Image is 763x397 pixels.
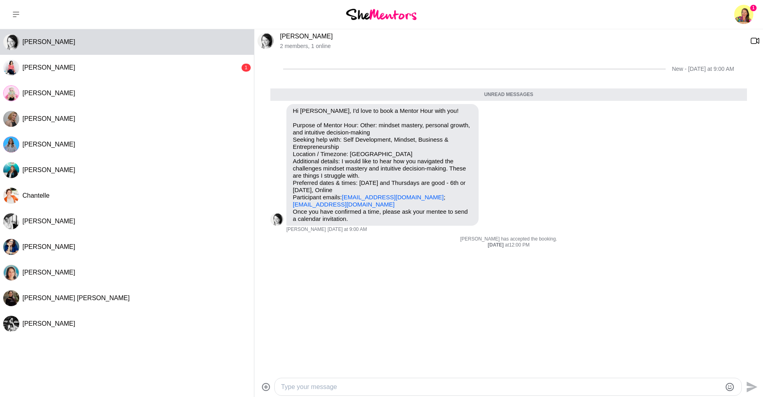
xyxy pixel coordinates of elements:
span: [PERSON_NAME] [22,115,75,122]
img: E [3,162,19,178]
span: Chantelle [22,192,50,199]
img: A [3,239,19,255]
div: Lily Rudolph [3,265,19,281]
div: Jolynne Rydz [3,60,19,76]
img: Roslyn Thompson [734,5,753,24]
strong: [DATE] [488,242,505,248]
div: Amanda Ewin [3,239,19,255]
span: [PERSON_NAME] [22,90,75,96]
a: Roslyn Thompson1 [734,5,753,24]
span: [PERSON_NAME] [22,218,75,225]
time: 2025-09-28T23:00:34.269Z [328,227,367,233]
img: J [3,60,19,76]
div: Madison Hamelers [3,111,19,127]
img: E [3,290,19,306]
span: [PERSON_NAME] [22,243,75,250]
p: Purpose of Mentor Hour: Other: mindset mastery, personal growth, and intuitive decision-making Se... [293,122,472,208]
img: K [258,33,274,49]
img: M [3,136,19,152]
span: [PERSON_NAME] [22,141,75,148]
p: Once you have confirmed a time, please ask your mentee to send a calendar invitation. [293,208,472,223]
div: Kara Tieman [270,213,283,226]
p: [PERSON_NAME] has accepted the booking. [270,236,747,243]
div: New - [DATE] at 9:00 AM [672,66,734,72]
a: [EMAIL_ADDRESS][DOMAIN_NAME] [293,201,395,208]
p: Hi [PERSON_NAME], I'd love to book a Mentor Hour with you! [293,107,472,114]
span: [PERSON_NAME] [286,227,326,233]
div: 1 [242,64,251,72]
div: Mona Swarup [3,136,19,152]
img: M [3,111,19,127]
div: Kara Tieman [258,33,274,49]
p: 2 members , 1 online [280,43,744,50]
img: K [270,213,283,226]
img: A [3,316,19,332]
span: [PERSON_NAME] [22,38,75,45]
span: 1 [750,5,757,11]
div: Sarah Cassells [3,213,19,229]
div: Unread messages [270,88,747,101]
img: L [3,265,19,281]
div: Emily Fogg [3,162,19,178]
div: Amelia Theodorakis [3,316,19,332]
span: [PERSON_NAME] [22,166,75,173]
div: Eloise Tomkins [3,85,19,101]
img: S [3,213,19,229]
div: Kara Tieman [3,34,19,50]
button: Send [742,378,760,396]
img: She Mentors Logo [346,9,417,20]
span: [PERSON_NAME] [22,64,75,71]
span: [PERSON_NAME] [22,320,75,327]
textarea: Type your message [281,382,721,392]
button: Emoji picker [725,382,735,392]
div: at 12:00 PM [270,242,747,249]
img: C [3,188,19,204]
img: E [3,85,19,101]
a: [PERSON_NAME] [280,33,333,40]
span: [PERSON_NAME] [22,269,75,276]
span: [PERSON_NAME] [PERSON_NAME] [22,295,130,301]
div: Evelyn Lopez Delon [3,290,19,306]
a: [EMAIL_ADDRESS][DOMAIN_NAME] [342,194,444,201]
img: K [3,34,19,50]
div: Chantelle [3,188,19,204]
